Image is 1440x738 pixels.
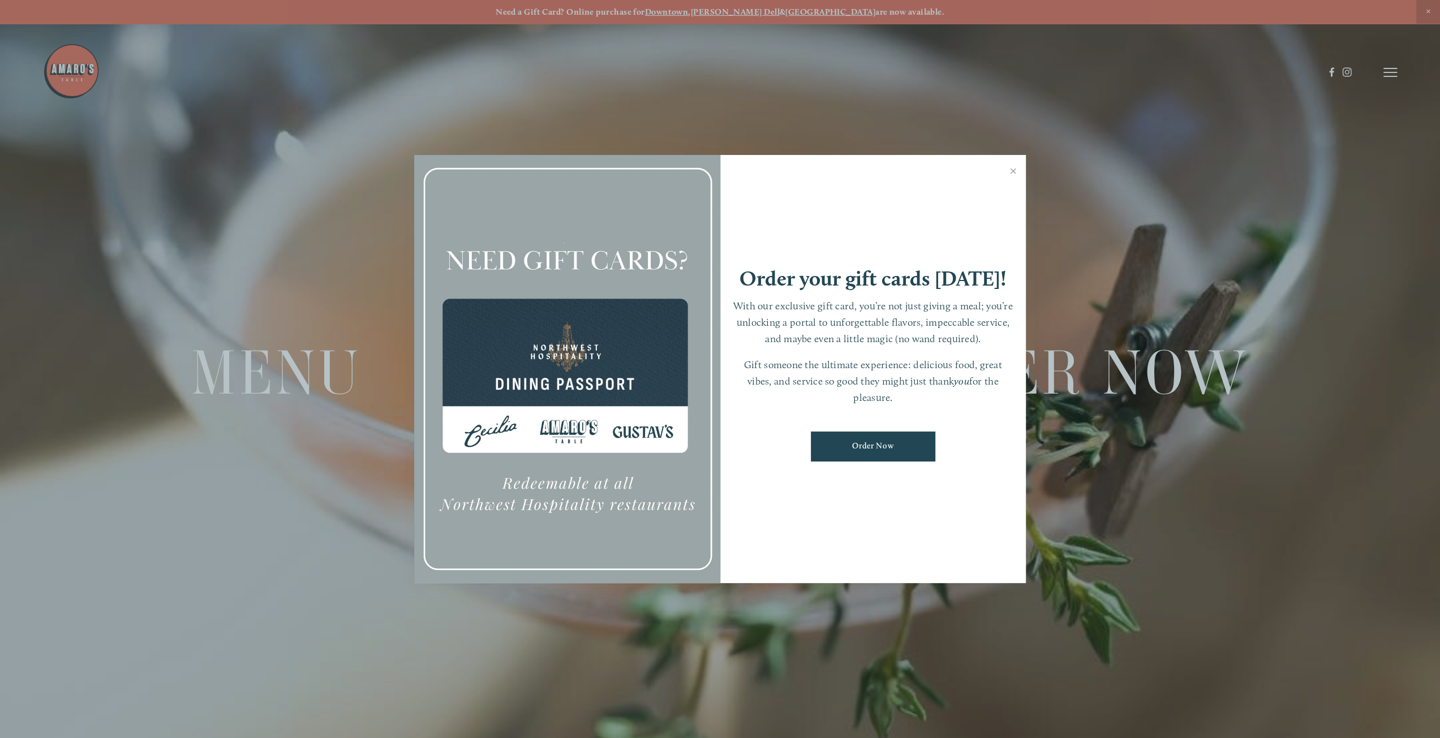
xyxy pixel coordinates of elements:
[1002,157,1024,188] a: Close
[740,268,1007,289] h1: Order your gift cards [DATE]!
[732,357,1015,405] p: Gift someone the ultimate experience: delicious food, great vibes, and service so good they might...
[954,375,969,387] em: you
[732,298,1015,347] p: With our exclusive gift card, you’re not just giving a meal; you’re unlocking a portal to unforge...
[811,431,935,461] a: Order Now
